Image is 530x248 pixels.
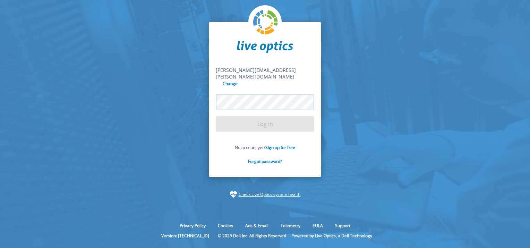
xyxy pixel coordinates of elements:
p: No account yet? [216,144,314,150]
li: © 2025 Dell Inc. All Rights Reserved [214,233,290,239]
li: Version: [TECHNICAL_ID] [158,233,213,239]
a: Privacy Policy [174,223,211,229]
img: liveoptics-word.svg [237,41,293,53]
a: Cookies [213,223,238,229]
a: Forgot password? [248,158,282,164]
a: Sign up for free [265,144,295,150]
a: Support [330,223,356,229]
a: Check Live Optics system health [239,191,300,198]
a: EULA [307,223,328,229]
span: [PERSON_NAME][EMAIL_ADDRESS][PERSON_NAME][DOMAIN_NAME] [216,67,296,80]
li: Powered by Live Optics, a Dell Technology [291,233,372,239]
a: Ads & Email [240,223,274,229]
img: liveoptics-logo.svg [253,10,278,35]
input: Change [221,80,240,87]
a: Telemetry [275,223,306,229]
img: status-check-icon.svg [230,191,237,198]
